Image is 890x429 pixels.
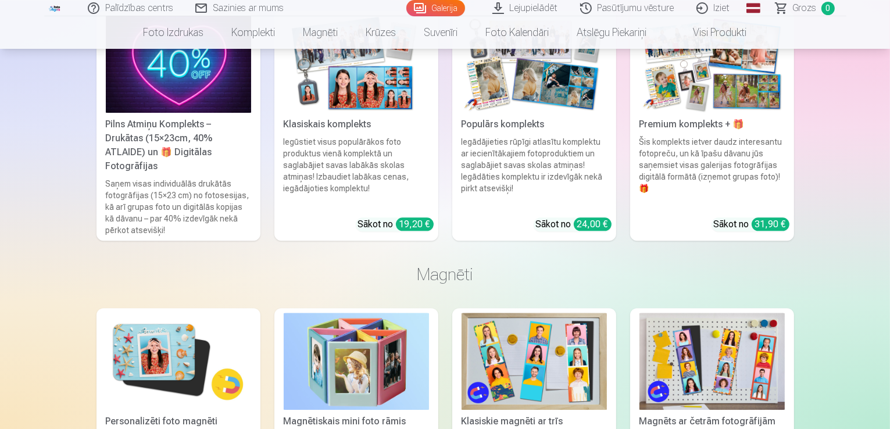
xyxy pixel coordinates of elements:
[284,313,429,410] img: Magnētiskais mini foto rāmis
[661,16,761,49] a: Visi produkti
[639,313,785,410] img: Magnēts ar četrām fotogrāfijām
[714,217,789,231] div: Sākot no
[352,16,410,49] a: Krūzes
[635,136,789,208] div: Šis komplekts ietver daudz interesantu fotopreču, un kā īpašu dāvanu jūs saņemsiet visas galerija...
[218,16,289,49] a: Komplekti
[639,16,785,113] img: Premium komplekts + 🎁
[563,16,661,49] a: Atslēgu piekariņi
[574,217,612,231] div: 24,00 €
[279,414,434,428] div: Magnētiskais mini foto rāmis
[396,217,434,231] div: 19,20 €
[635,117,789,131] div: Premium komplekts + 🎁
[752,217,789,231] div: 31,90 €
[49,5,62,12] img: /fa1
[106,264,785,285] h3: Magnēti
[635,414,789,428] div: Magnēts ar četrām fotogrāfijām
[289,16,352,49] a: Magnēti
[279,117,434,131] div: Klasiskais komplekts
[274,11,438,241] a: Klasiskais komplektsKlasiskais komplektsIegūstiet visus populārākos foto produktus vienā komplekt...
[793,1,817,15] span: Grozs
[130,16,218,49] a: Foto izdrukas
[358,217,434,231] div: Sākot no
[101,178,256,236] div: Saņem visas individuālās drukātās fotogrāfijas (15×23 cm) no fotosesijas, kā arī grupas foto un d...
[452,11,616,241] a: Populārs komplektsPopulārs komplektsIegādājieties rūpīgi atlasītu komplektu ar iecienītākajiem fo...
[101,117,256,173] div: Pilns Atmiņu Komplekts – Drukātas (15×23cm, 40% ATLAIDE) un 🎁 Digitālas Fotogrāfijas
[821,2,835,15] span: 0
[462,16,607,113] img: Populārs komplekts
[457,136,612,208] div: Iegādājieties rūpīgi atlasītu komplektu ar iecienītākajiem fotoproduktiem un saglabājiet savas sk...
[106,313,251,410] img: Personalizēti foto magnēti
[106,16,251,113] img: Pilns Atmiņu Komplekts – Drukātas (15×23cm, 40% ATLAIDE) un 🎁 Digitālas Fotogrāfijas
[630,11,794,241] a: Premium komplekts + 🎁 Premium komplekts + 🎁Šis komplekts ietver daudz interesantu fotopreču, un k...
[284,16,429,113] img: Klasiskais komplekts
[96,11,260,241] a: Pilns Atmiņu Komplekts – Drukātas (15×23cm, 40% ATLAIDE) un 🎁 Digitālas Fotogrāfijas Pilns Atmiņu...
[536,217,612,231] div: Sākot no
[472,16,563,49] a: Foto kalendāri
[410,16,472,49] a: Suvenīri
[279,136,434,208] div: Iegūstiet visus populārākos foto produktus vienā komplektā un saglabājiet savas labākās skolas at...
[101,414,256,428] div: Personalizēti foto magnēti
[457,117,612,131] div: Populārs komplekts
[462,313,607,410] img: Klasiskie magnēti ar trīs fotogrāfijām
